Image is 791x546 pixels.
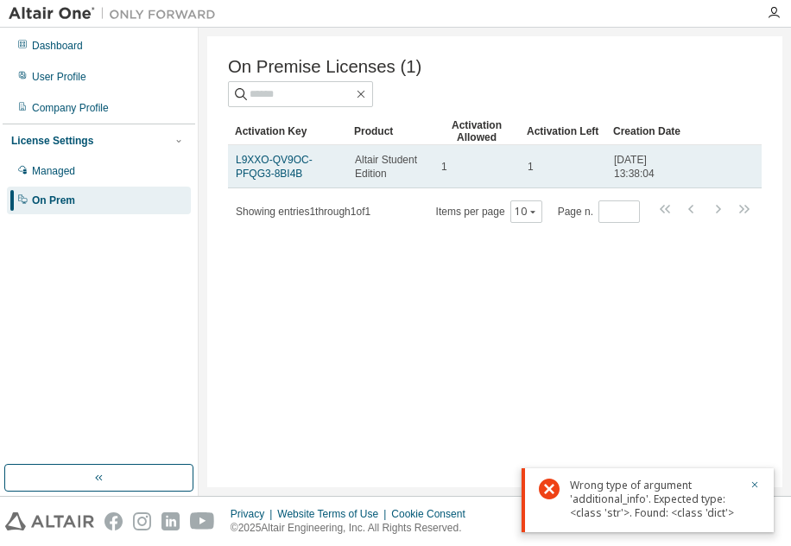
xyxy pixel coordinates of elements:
div: Website Terms of Use [277,507,391,521]
div: Product [354,117,427,145]
img: instagram.svg [133,512,151,530]
span: Items per page [436,200,542,223]
img: linkedin.svg [161,512,180,530]
div: Privacy [231,507,277,521]
button: 10 [515,205,538,219]
div: Dashboard [32,39,83,53]
div: Creation Date [613,117,686,145]
span: Altair Student Edition [355,153,426,181]
img: facebook.svg [104,512,123,530]
div: Activation Key [235,117,340,145]
span: [DATE] 13:38:04 [614,153,685,181]
div: Activation Allowed [440,117,513,145]
div: Activation Left [527,117,599,145]
img: altair_logo.svg [5,512,94,530]
p: © 2025 Altair Engineering, Inc. All Rights Reserved. [231,521,476,536]
div: Company Profile [32,101,109,115]
span: 1 [528,160,534,174]
div: User Profile [32,70,86,84]
div: On Prem [32,194,75,207]
span: Page n. [558,200,640,223]
a: L9XXO-QV9OC-PFQG3-8BI4B [236,154,313,180]
div: Cookie Consent [391,507,475,521]
div: License Settings [11,134,93,148]
span: Showing entries 1 through 1 of 1 [236,206,370,218]
span: On Premise Licenses (1) [228,57,421,77]
div: Managed [32,164,75,178]
div: Wrong type of argument 'additional_info'. Expected type: <class 'str'>. Found: <class 'dict'> [570,479,739,520]
span: 1 [441,160,447,174]
img: Altair One [9,5,225,22]
img: youtube.svg [190,512,215,530]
